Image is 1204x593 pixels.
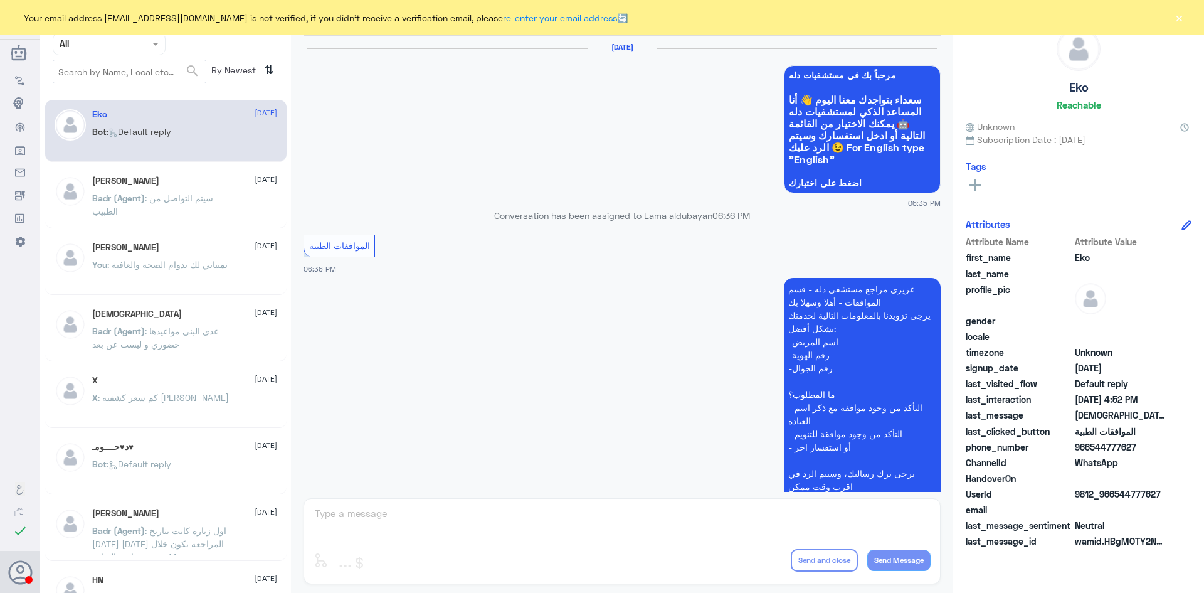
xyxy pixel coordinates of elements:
[92,326,218,350] span: : غدي البني مواعيدها حضوري و ليست عن بعد
[789,93,936,165] span: سعداء بتواجدك معنا اليوم 👋 أنا المساعد الذكي لمستشفيات دله 🤖 يمكنك الاختيار من القائمة التالية أو...
[1075,377,1166,390] span: Default reply
[966,519,1072,532] span: last_message_sentiment
[92,309,182,319] h5: سبحان الله
[92,392,98,403] span: X
[55,109,86,141] img: defaultAdmin.png
[966,161,986,172] h6: Tags
[255,373,277,385] span: [DATE]
[1075,314,1166,328] span: null
[966,133,1191,146] span: Subscription Date : [DATE]
[92,459,107,469] span: Bot
[1075,519,1166,532] span: 0
[966,251,1072,264] span: first_name
[966,503,1072,516] span: email
[107,459,171,469] span: : Default reply
[966,441,1072,454] span: phone_number
[92,193,213,216] span: : سيتم التواصل من الطبيب
[1057,28,1100,70] img: defaultAdmin.png
[92,126,107,137] span: Bot
[92,259,107,270] span: You
[255,240,277,252] span: [DATE]
[92,525,145,536] span: Badr (Agent)
[908,198,941,208] span: 06:35 PM
[966,377,1072,390] span: last_visited_flow
[1075,330,1166,343] span: null
[966,488,1072,501] span: UserId
[789,178,936,188] span: اضغط على اختيارك
[107,126,171,137] span: : Default reply
[966,346,1072,359] span: timezone
[185,61,200,82] button: search
[712,210,750,221] span: 06:36 PM
[185,63,200,78] span: search
[304,209,941,222] p: Conversation has been assigned to Lama aldubayan
[588,43,657,51] h6: [DATE]
[1075,393,1166,406] span: 2025-08-06T13:52:03.523Z
[55,442,86,473] img: defaultAdmin.png
[1075,488,1166,501] span: 9812_966544777627
[1075,456,1166,469] span: 2
[1075,361,1166,375] span: 2025-08-04T15:35:52.317Z
[92,575,103,585] h5: HN
[264,60,274,80] i: ⇅
[92,375,98,386] h5: X
[1075,441,1166,454] span: 966544777627
[92,508,159,519] h5: ابو سلمان
[255,440,277,451] span: [DATE]
[966,267,1072,280] span: last_name
[503,13,617,23] a: re-enter your email address
[966,409,1072,422] span: last_message
[92,109,107,120] h5: Eko
[8,560,32,584] button: Avatar
[1075,425,1166,438] span: الموافقات الطبية
[1075,472,1166,485] span: null
[1075,409,1166,422] span: الله يعافيك أنا عند الاستشاري أحند الزبيدي وقدم طلب لعلاج طبيعي يوم الاحد وانرفض ورجعت المستشفى ع...
[966,535,1072,548] span: last_message_id
[789,70,936,80] span: مرحباً بك في مستشفيات دله
[1075,283,1106,314] img: defaultAdmin.png
[309,240,370,251] span: الموافقات الطبية
[92,242,159,253] h5: Mohammed ALRASHED
[24,11,628,24] span: Your email address [EMAIL_ADDRESS][DOMAIN_NAME] is not verified, if you didn't receive a verifica...
[867,550,931,571] button: Send Message
[255,174,277,185] span: [DATE]
[1075,503,1166,516] span: null
[55,508,86,540] img: defaultAdmin.png
[92,176,159,186] h5: Anas
[255,107,277,119] span: [DATE]
[966,393,1072,406] span: last_interaction
[98,392,229,403] span: : كم سعر كشفيه [PERSON_NAME]
[966,218,1010,230] h6: Attributes
[966,235,1072,248] span: Attribute Name
[304,265,336,273] span: 06:36 PM
[1075,235,1166,248] span: Attribute Value
[92,442,134,452] h5: د♥حــــومـ♥
[784,278,941,524] p: 4/8/2025, 6:36 PM
[966,120,1015,133] span: Unknown
[966,361,1072,375] span: signup_date
[255,307,277,318] span: [DATE]
[1075,251,1166,264] span: Eko
[1057,99,1101,110] h6: Reachable
[966,425,1072,438] span: last_clicked_button
[1075,346,1166,359] span: Unknown
[55,176,86,207] img: defaultAdmin.png
[966,314,1072,328] span: gender
[966,330,1072,343] span: locale
[55,309,86,340] img: defaultAdmin.png
[13,523,28,538] i: check
[92,193,145,203] span: Badr (Agent)
[255,573,277,584] span: [DATE]
[1075,535,1166,548] span: wamid.HBgMOTY2NTQ0Nzc3NjI3FQIAEhgUM0E0RTQ3RjAyNENDRkE5NUI2N0EA
[966,283,1072,312] span: profile_pic
[55,375,86,407] img: defaultAdmin.png
[92,326,145,336] span: Badr (Agent)
[107,259,228,270] span: : تمنياتي لك بدوام الصحة والعافية
[791,549,858,572] button: Send and close
[1173,11,1185,24] button: ×
[966,456,1072,469] span: ChannelId
[255,506,277,518] span: [DATE]
[55,242,86,274] img: defaultAdmin.png
[1069,80,1089,95] h5: Eko
[206,60,259,85] span: By Newest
